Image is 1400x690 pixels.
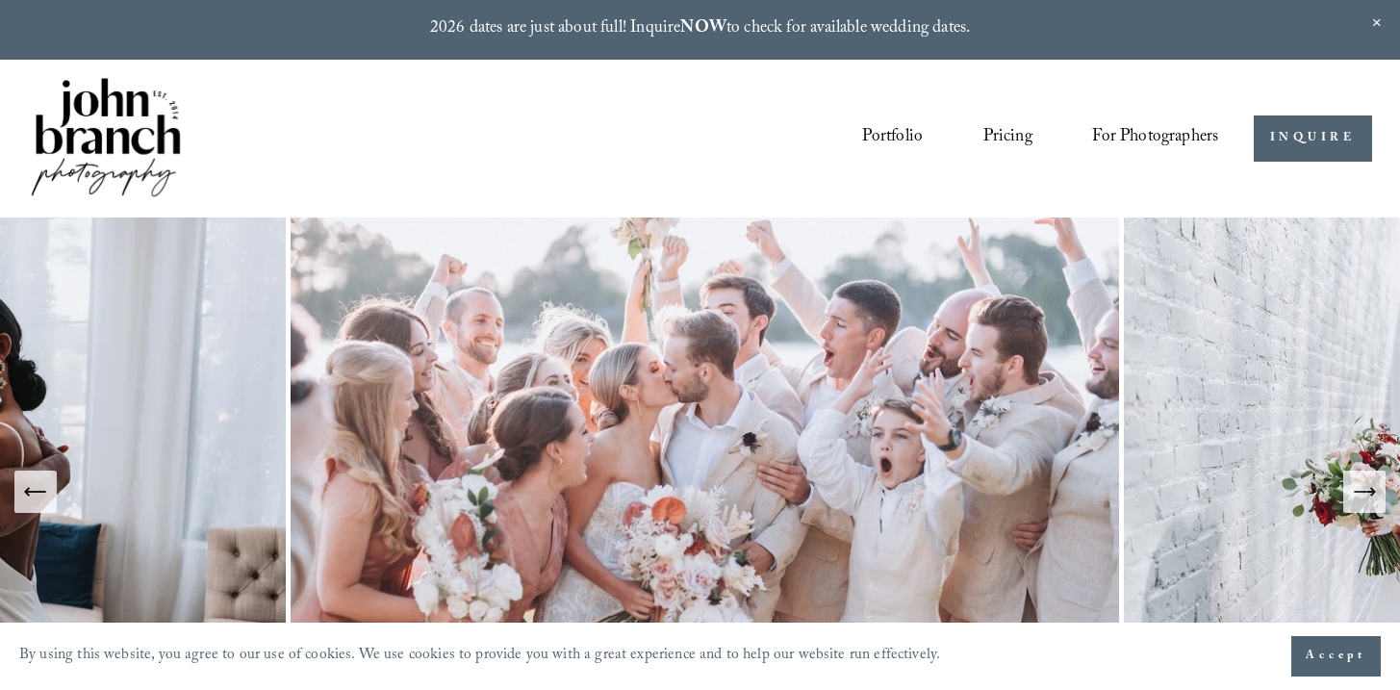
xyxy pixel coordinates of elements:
[1306,647,1366,666] span: Accept
[862,120,923,157] a: Portfolio
[19,642,940,672] p: By using this website, you agree to our use of cookies. We use cookies to provide you with a grea...
[1343,471,1386,513] button: Next Slide
[1254,115,1372,163] a: INQUIRE
[28,74,184,204] img: John Branch IV Photography
[14,471,57,513] button: Previous Slide
[1291,636,1381,677] button: Accept
[983,120,1032,157] a: Pricing
[1092,120,1218,157] a: folder dropdown
[1092,122,1218,155] span: For Photographers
